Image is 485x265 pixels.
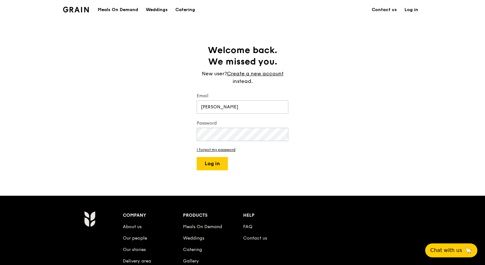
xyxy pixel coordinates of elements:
[142,0,172,19] a: Weddings
[183,258,199,264] a: Gallery
[425,243,477,257] button: Chat with us🦙
[233,78,253,84] span: instead.
[197,147,288,152] a: I forgot my password
[243,224,252,229] a: FAQ
[123,247,146,252] a: Our stories
[183,235,204,241] a: Weddings
[183,211,243,220] div: Products
[202,71,227,77] span: New user?
[146,0,168,19] div: Weddings
[63,7,89,12] img: Grain
[227,70,284,78] a: Create a new account
[197,120,288,126] label: Password
[123,211,183,220] div: Company
[197,157,228,170] button: Log in
[175,0,195,19] div: Catering
[98,0,138,19] div: Meals On Demand
[183,247,202,252] a: Catering
[243,235,267,241] a: Contact us
[197,44,288,67] h1: Welcome back. We missed you.
[465,247,472,254] span: 🦙
[123,258,151,264] a: Delivery area
[401,0,422,19] a: Log in
[84,211,95,227] img: Grain
[243,211,303,220] div: Help
[123,235,147,241] a: Our people
[172,0,199,19] a: Catering
[197,93,288,99] label: Email
[123,224,142,229] a: About us
[368,0,401,19] a: Contact us
[430,247,462,254] span: Chat with us
[183,224,222,229] a: Meals On Demand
